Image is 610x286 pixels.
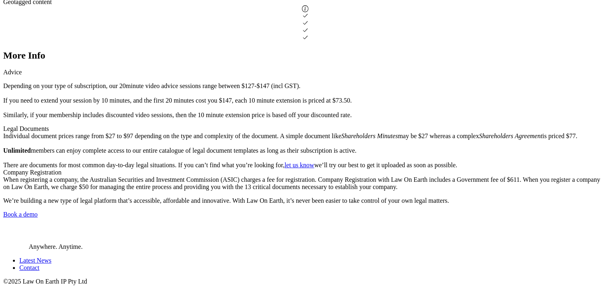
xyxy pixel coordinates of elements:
[3,225,27,249] img: law-on-earth-logo-small.png
[285,162,314,168] a: let us know
[3,69,607,76] div: Advice
[19,264,40,271] a: Contact
[3,50,607,61] h2: More Info
[3,197,607,204] p: We’re building a new type of legal platform that’s accessible, affordable and innovative. With La...
[3,125,607,132] div: Legal Documents
[3,211,37,218] a: Book a demo
[341,132,398,139] i: Shareholders Minutes
[3,169,607,176] div: Company Registration
[3,132,607,169] div: Individual document prices range from $27 to $97 depending on the type and complexity of the docu...
[19,257,52,264] a: Latest News
[3,176,607,191] div: When registering a company, the Australian Securities and Investment Commission (ASIC) charges a ...
[479,132,542,139] i: Shareholders Agreement
[3,225,607,250] p: Anywhere. Anytime.
[3,147,31,154] b: Unlimited
[3,82,607,119] p: Depending on your type of subscription, our 20minute video advice sessions range between $127-$14...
